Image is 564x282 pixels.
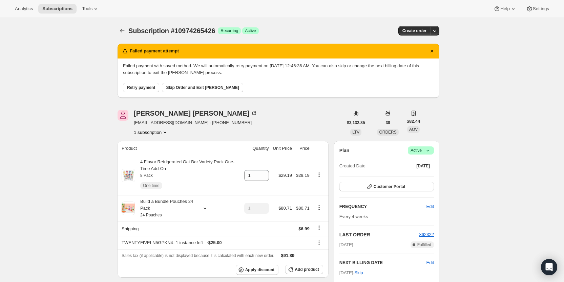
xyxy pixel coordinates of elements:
th: Unit Price [271,141,294,156]
span: Every 4 weeks [339,214,368,219]
span: Subscription #10974265426 [128,27,215,34]
button: Tools [78,4,103,14]
button: Shipping actions [314,224,325,232]
span: Customer Portal [374,184,405,189]
span: Tools [82,6,92,11]
button: [DATE] [412,161,434,171]
p: Failed payment with saved method. We will automatically retry payment on [DATE] 12:46:36 AM. You ... [123,63,434,76]
small: 8 Pack [140,173,153,178]
div: [PERSON_NAME] [PERSON_NAME] [134,110,257,117]
div: Build a Bundle Pouches 24 Pack [135,198,196,218]
h2: Plan [339,147,350,154]
button: Edit [426,259,434,266]
span: Retry payment [127,85,155,90]
th: Quantity [242,141,271,156]
span: [EMAIL_ADDRESS][DOMAIN_NAME] · [PHONE_NUMBER] [134,119,257,126]
button: 38 [381,118,394,127]
button: Analytics [11,4,37,14]
span: Created Date [339,163,365,169]
span: Active [411,147,431,154]
span: Help [500,6,509,11]
button: Product actions [314,171,325,179]
button: Customer Portal [339,182,434,191]
button: Subscriptions [38,4,77,14]
button: Add product [285,265,323,274]
button: $3,132.85 [343,118,369,127]
span: [DATE] [339,241,353,248]
div: Open Intercom Messenger [541,259,557,275]
small: 24 Pouches [140,213,162,217]
span: LTV [352,130,359,135]
h2: FREQUENCY [339,203,426,210]
th: Product [118,141,242,156]
div: 4 Flavor Refrigerated Oat Bar Variety Pack One-Time Add-On [135,159,240,192]
button: Help [489,4,520,14]
th: Price [294,141,312,156]
span: Fulfilled [417,242,431,248]
span: Create order [402,28,426,33]
button: Subscriptions [118,26,127,36]
span: Recurring [221,28,238,33]
a: 862322 [419,232,434,237]
span: AOV [409,127,418,132]
button: Apply discount [236,265,279,275]
span: ORDERS [379,130,396,135]
button: Retry payment [123,83,159,92]
span: [DATE] · [339,270,363,275]
span: [DATE] [416,163,430,169]
button: Dismiss notification [427,46,437,56]
button: Skip [350,267,367,278]
th: Shipping [118,221,242,236]
button: Skip Order and Exit [PERSON_NAME] [162,83,243,92]
span: Active [245,28,256,33]
span: $80.71 [278,206,292,211]
span: $29.19 [296,173,310,178]
span: $91.89 [281,253,295,258]
button: 862322 [419,231,434,238]
button: Edit [422,201,438,212]
button: Create order [398,26,431,36]
span: Settings [533,6,549,11]
span: Edit [426,203,434,210]
span: $6.99 [298,226,310,231]
span: $3,132.85 [347,120,365,125]
span: Skip Order and Exit [PERSON_NAME] [166,85,239,90]
h2: LAST ORDER [339,231,419,238]
span: Analytics [15,6,33,11]
button: Product actions [314,204,325,211]
span: $29.19 [278,173,292,178]
div: TWENTYFIVELN5GPKN4 - 1 instance left [122,239,310,246]
span: Jamie Peden [118,110,128,121]
span: $80.71 [296,206,310,211]
span: | [423,148,424,153]
span: 38 [385,120,390,125]
h2: NEXT BILLING DATE [339,259,426,266]
span: Sales tax (if applicable) is not displayed because it is calculated with each new order. [122,253,274,258]
span: Skip [354,269,363,276]
span: One time [143,183,160,188]
button: Settings [522,4,553,14]
button: Product actions [134,129,168,136]
h2: Failed payment attempt [130,48,179,54]
span: Add product [295,267,319,272]
span: - $25.00 [207,239,222,246]
img: product img [122,169,135,182]
span: Apply discount [245,267,275,273]
span: Subscriptions [42,6,72,11]
span: $82.44 [407,118,420,125]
